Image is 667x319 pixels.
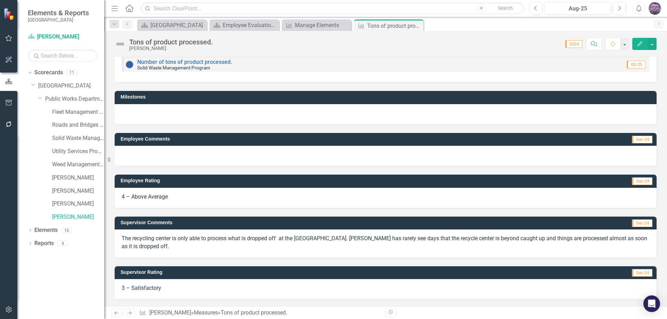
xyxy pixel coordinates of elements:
a: Fleet Management Program [52,108,104,116]
div: » » [139,309,380,317]
span: 3 – Satisfactory [122,285,161,291]
button: Aug-25 [544,2,611,15]
a: [GEOGRAPHIC_DATA] [38,82,104,90]
span: Elements & Reports [28,9,89,17]
a: Roads and Bridges Program [52,121,104,129]
h3: Milestones [121,94,653,100]
div: Tons of product processed. [367,22,422,30]
div: 16 [61,227,72,233]
img: ClearPoint Strategy [3,8,16,20]
div: Tons of product processed. [129,38,213,46]
a: Elements [34,226,58,234]
span: 2024 [565,40,582,48]
h3: Employee Comments [121,136,493,142]
a: Employee Evaluation Navigation [211,21,277,30]
img: Matthew Dial [649,2,661,15]
h3: Employee Rating [121,178,467,183]
span: Dec-24 [632,177,652,185]
a: Solid Waste Management Program [52,134,104,142]
a: Weed Management Program [52,161,104,169]
div: [PERSON_NAME] [129,46,213,51]
span: Search [498,5,513,11]
a: Manage Elements [283,21,349,30]
span: Dec-24 [632,136,652,143]
a: [PERSON_NAME] [52,174,104,182]
span: Dec-24 [632,269,652,277]
a: [GEOGRAPHIC_DATA] [139,21,205,30]
a: [PERSON_NAME] [52,187,104,195]
div: Tons of product processed. [221,309,287,316]
small: Solid Waste Management Program [137,65,210,70]
input: Search ClearPoint... [141,2,524,15]
a: Number of tons of product processed. [137,59,232,65]
a: [PERSON_NAME] [52,213,104,221]
div: Aug-25 [547,5,609,13]
h3: Supervisor Rating [121,270,474,275]
a: [PERSON_NAME] [28,33,97,41]
a: [PERSON_NAME] [52,200,104,208]
img: No Data [125,60,134,69]
div: Employee Evaluation Navigation [223,21,277,30]
h3: Supervisor Comments [121,220,499,225]
div: 6 [57,241,68,246]
img: Not Defined [115,39,126,50]
div: 11 [66,70,77,76]
a: Measures [194,309,218,316]
div: Open Intercom Messenger [643,295,660,312]
span: Dec-24 [632,219,652,227]
a: [PERSON_NAME] [149,309,191,316]
button: Search [488,3,522,13]
div: [GEOGRAPHIC_DATA] [150,21,205,30]
small: [GEOGRAPHIC_DATA] [28,17,89,23]
span: Q2-25 [627,61,645,68]
p: The recycling center is only able to process what is dropped off at the [GEOGRAPHIC_DATA]. [PERSO... [122,235,650,251]
a: Utility Services Program [52,148,104,156]
a: Reports [34,240,54,247]
span: 4 – Above Average [122,193,168,200]
div: Manage Elements [295,21,349,30]
input: Search Below... [28,50,97,62]
a: Public Works Department [45,95,104,103]
a: Scorecards [34,69,63,77]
